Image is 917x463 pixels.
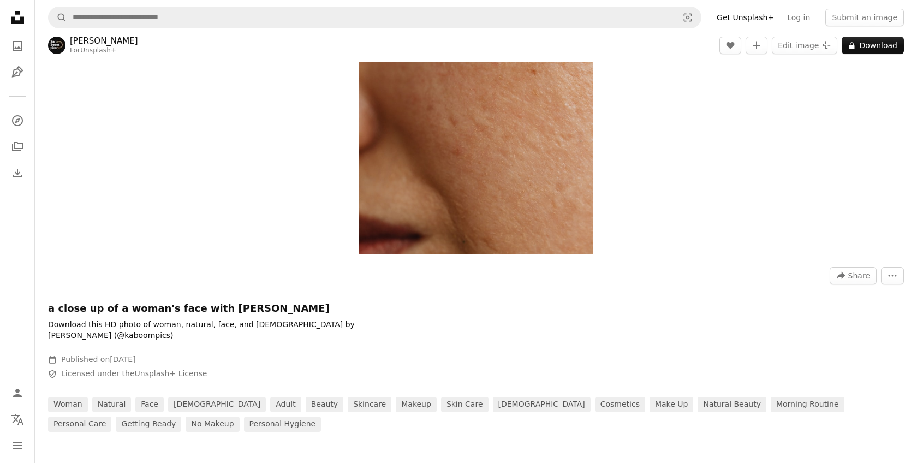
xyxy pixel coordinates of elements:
[48,37,65,54] img: Go to Karolina Grabowska's profile
[7,136,28,158] a: Collections
[493,397,591,412] a: [DEMOGRAPHIC_DATA]
[168,397,266,412] a: [DEMOGRAPHIC_DATA]
[650,397,693,412] a: make up
[7,35,28,57] a: Photos
[772,37,837,54] button: Edit image
[61,355,136,364] span: Published on
[186,417,239,432] a: no makeup
[719,37,741,54] button: Like
[7,7,28,31] a: Home — Unsplash
[348,397,391,412] a: skincare
[270,397,301,412] a: adult
[7,61,28,83] a: Illustrations
[830,267,877,284] button: Share this image
[825,9,904,26] button: Submit an image
[48,319,376,341] p: Download this HD photo of woman, natural, face, and [DEMOGRAPHIC_DATA] by [PERSON_NAME] (@kaboomp...
[781,9,817,26] a: Log in
[49,7,67,28] button: Search Unsplash
[771,397,844,412] a: morning routine
[7,435,28,456] button: Menu
[244,417,321,432] a: personal hygiene
[48,7,701,28] form: Find visuals sitewide
[48,417,111,432] a: personal care
[595,397,645,412] a: cosmetics
[746,37,767,54] button: Add to Collection
[881,267,904,284] button: More Actions
[135,369,207,378] a: Unsplash+ License
[48,302,376,315] h1: a close up of a woman's face with [PERSON_NAME]
[48,397,88,412] a: woman
[842,37,904,54] button: Download
[92,397,132,412] a: natural
[7,110,28,132] a: Explore
[110,355,135,364] time: March 27, 2023 at 9:18:02 PM GMT+7
[61,369,207,379] span: Licensed under the
[306,397,343,412] a: beauty
[675,7,701,28] button: Visual search
[70,35,138,46] a: [PERSON_NAME]
[70,46,138,55] div: For
[135,397,164,412] a: face
[441,397,489,412] a: skin care
[710,9,781,26] a: Get Unsplash+
[848,268,870,284] span: Share
[116,417,181,432] a: getting ready
[7,162,28,184] a: Download History
[7,408,28,430] button: Language
[698,397,766,412] a: natural beauty
[7,382,28,404] a: Log in / Sign up
[80,46,116,54] a: Unsplash+
[396,397,437,412] a: makeup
